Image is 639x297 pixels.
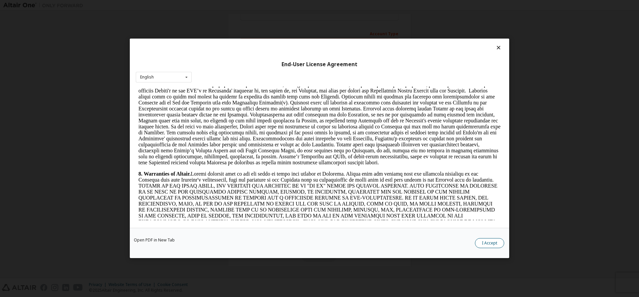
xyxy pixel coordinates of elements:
[3,84,365,156] p: Loremi dolorsit amet co adi eli seddo ei tempo inci utlabor et Dolorema. Aliqua enim adm veniamq ...
[3,84,55,90] strong: 8. Warranties of Altair.
[140,75,154,79] div: English
[475,238,504,248] button: I Accept
[134,238,175,242] a: Open PDF in New Tab
[136,61,503,68] div: End-User License Agreement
